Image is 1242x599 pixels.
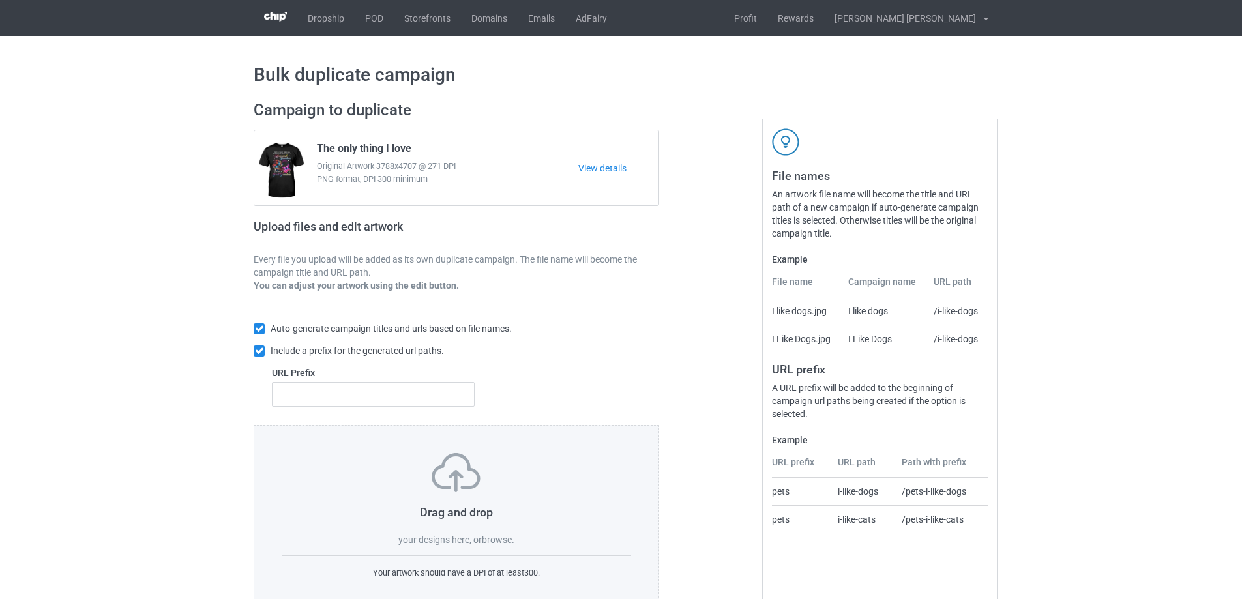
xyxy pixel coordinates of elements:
[772,433,988,446] label: Example
[772,188,988,240] div: An artwork file name will become the title and URL path of a new campaign if auto-generate campai...
[841,325,927,353] td: I Like Dogs
[772,275,840,297] th: File name
[895,505,988,533] td: /pets-i-like-cats
[317,173,578,186] span: PNG format, DPI 300 minimum
[831,478,895,505] td: i-like-dogs
[772,128,799,156] img: svg+xml;base64,PD94bWwgdmVyc2lvbj0iMS4wIiBlbmNvZGluZz0iVVRGLTgiPz4KPHN2ZyB3aWR0aD0iNDJweCIgaGVpZ2...
[482,534,512,545] label: browse
[895,478,988,505] td: /pets-i-like-dogs
[772,456,831,478] th: URL prefix
[824,2,976,35] div: [PERSON_NAME] [PERSON_NAME]
[772,168,988,183] h3: File names
[772,362,988,377] h3: URL prefix
[926,275,988,297] th: URL path
[841,275,927,297] th: Campaign name
[317,160,578,173] span: Original Artwork 3788x4707 @ 271 DPI
[264,12,287,22] img: 3d383065fc803cdd16c62507c020ddf8.png
[578,162,658,175] a: View details
[926,297,988,325] td: /i-like-dogs
[772,381,988,420] div: A URL prefix will be added to the beginning of campaign url paths being created if the option is ...
[772,253,988,266] label: Example
[926,325,988,353] td: /i-like-dogs
[772,505,831,533] td: pets
[512,534,514,545] span: .
[254,100,659,121] h2: Campaign to duplicate
[895,456,988,478] th: Path with prefix
[271,345,444,356] span: Include a prefix for the generated url paths.
[432,453,481,492] img: svg+xml;base64,PD94bWwgdmVyc2lvbj0iMS4wIiBlbmNvZGluZz0iVVRGLTgiPz4KPHN2ZyB3aWR0aD0iNzVweCIgaGVpZ2...
[271,323,512,334] span: Auto-generate campaign titles and urls based on file names.
[254,63,988,87] h1: Bulk duplicate campaign
[373,568,540,577] span: Your artwork should have a DPI of at least 300 .
[272,366,475,379] label: URL Prefix
[772,478,831,505] td: pets
[772,297,840,325] td: I like dogs.jpg
[841,297,927,325] td: I like dogs
[254,253,659,279] p: Every file you upload will be added as its own duplicate campaign. The file name will become the ...
[398,534,482,545] span: your designs here, or
[282,504,631,519] h3: Drag and drop
[254,220,497,244] h2: Upload files and edit artwork
[831,456,895,478] th: URL path
[317,142,411,160] span: The only thing I love
[254,280,459,291] b: You can adjust your artwork using the edit button.
[772,325,840,353] td: I Like Dogs.jpg
[831,505,895,533] td: i-like-cats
